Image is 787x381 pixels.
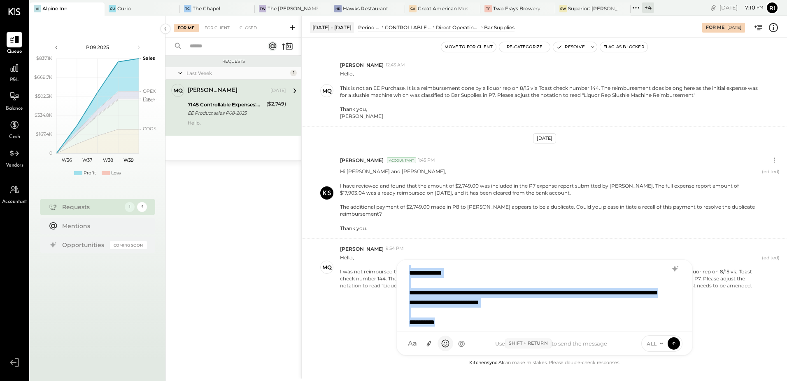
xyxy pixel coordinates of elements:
[340,113,759,120] div: [PERSON_NAME]
[568,5,618,12] div: Superior: [PERSON_NAME]
[34,5,41,12] div: AI
[533,133,556,143] div: [DATE]
[188,101,264,109] div: 7145 Controllable Expenses:Direct Operating Expenses:Bar Supplies
[0,32,28,56] a: Queue
[143,88,156,94] text: OPEX
[0,182,28,206] a: Accountant
[340,268,759,289] div: I was not reimbursed twice for this expense. As I mentioned in my previous note, this is not an E...
[642,2,654,13] div: + 4
[36,131,52,137] text: $167.4K
[235,24,261,32] div: Closed
[322,87,332,95] div: MQ
[193,5,220,12] div: The Chapel
[82,157,92,163] text: W37
[35,93,52,99] text: $502.3K
[34,74,52,80] text: $669.7K
[505,339,552,348] span: Shift + Return
[61,157,72,163] text: W36
[42,5,68,12] div: Alpine Inn
[385,24,432,31] div: CONTROLLABLE EXPENSES
[188,120,286,132] div: Hello,
[200,24,234,32] div: For Client
[310,22,354,33] div: [DATE] - [DATE]
[259,5,266,12] div: TW
[386,245,404,252] span: 9:54 PM
[188,109,264,117] div: EE Product sales P08-2025
[62,241,106,249] div: Opportunities
[290,70,297,76] div: 1
[340,61,384,68] span: [PERSON_NAME]
[334,5,342,12] div: HR
[0,146,28,169] a: Vendors
[418,157,435,164] span: 1:45 PM
[170,59,297,64] div: Requests
[36,55,52,61] text: $837.1K
[386,62,405,68] span: 12:43 AM
[35,112,52,118] text: $334.8K
[143,97,155,103] text: Labor
[322,263,332,271] div: MQ
[0,117,28,141] a: Cash
[358,24,381,31] div: Period P&L
[409,5,417,12] div: GA
[762,169,780,231] span: (edited)
[143,96,157,101] text: Occu...
[458,339,465,348] span: @
[270,87,286,94] div: [DATE]
[111,170,121,176] div: Loss
[268,5,317,12] div: The [PERSON_NAME]
[559,5,567,12] div: SW
[499,42,550,52] button: Re-Categorize
[340,85,759,99] div: This is not an EE Purchase. It is a reimbursement done by a liquor rep on 8/15 via Toast check nu...
[340,245,384,252] span: [PERSON_NAME]
[6,162,23,169] span: Vendors
[340,168,759,231] p: Hi [PERSON_NAME] and [PERSON_NAME], I have reviewed and found that the amount of $2,749.00 was in...
[9,134,20,141] span: Cash
[405,336,420,351] button: Aa
[340,157,384,164] span: [PERSON_NAME]
[10,77,19,84] span: P&L
[553,42,588,52] button: Resolve
[469,339,633,348] div: Use to send the message
[484,24,515,31] div: Bar Supplies
[387,158,416,163] div: Accountant
[84,170,96,176] div: Profit
[340,254,759,289] p: Hello,
[719,4,764,12] div: [DATE]
[727,25,741,31] div: [DATE]
[63,44,133,51] div: P09 2025
[343,5,388,12] div: Hawks Restaurant
[766,1,779,14] button: Ri
[49,150,52,156] text: 0
[706,24,724,31] div: For Me
[186,70,288,77] div: Last Week
[340,70,759,120] p: Hello,
[123,157,133,163] text: W39
[143,126,156,132] text: COGS
[102,157,113,163] text: W38
[340,106,759,113] div: Thank you,
[110,241,147,249] div: Coming Soon
[413,339,417,348] span: a
[762,255,780,289] span: (edited)
[0,60,28,84] a: P&L
[143,55,155,61] text: Sales
[0,89,28,113] a: Balance
[436,24,480,31] div: Direct Operating Expenses
[7,48,22,56] span: Queue
[441,42,496,52] button: Move to for client
[484,5,492,12] div: TF
[600,42,647,52] button: Flag as Blocker
[493,5,540,12] div: Two Frays Brewery
[6,105,23,113] span: Balance
[62,203,121,211] div: Requests
[2,198,27,206] span: Accountant
[454,336,469,351] button: @
[647,340,657,347] span: ALL
[137,202,147,212] div: 3
[109,5,116,12] div: Cu
[117,5,131,12] div: Curio
[188,87,237,95] div: [PERSON_NAME]
[266,100,286,108] div: ($2,749)
[709,3,717,12] div: copy link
